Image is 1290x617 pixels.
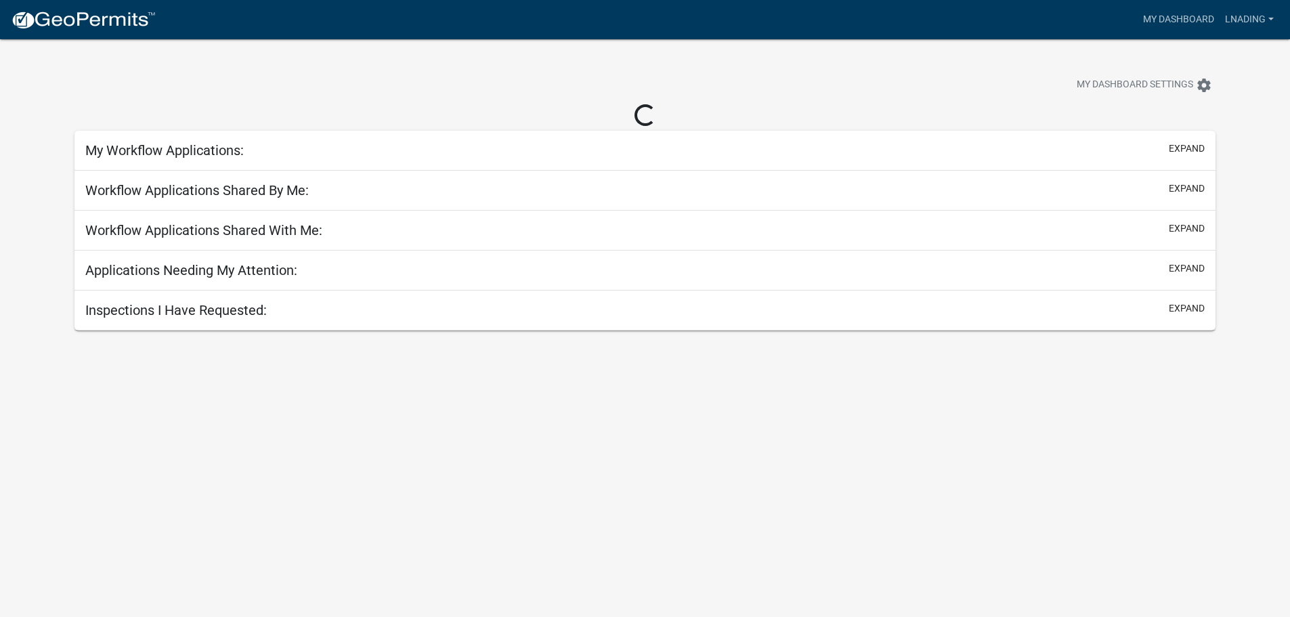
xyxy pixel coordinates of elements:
[1138,7,1220,33] a: My Dashboard
[1066,72,1223,98] button: My Dashboard Settingssettings
[85,222,322,238] h5: Workflow Applications Shared With Me:
[85,182,309,198] h5: Workflow Applications Shared By Me:
[1169,301,1205,316] button: expand
[1220,7,1279,33] a: lnading
[1077,77,1193,93] span: My Dashboard Settings
[1196,77,1212,93] i: settings
[1169,142,1205,156] button: expand
[1169,221,1205,236] button: expand
[1169,182,1205,196] button: expand
[85,142,244,158] h5: My Workflow Applications:
[85,262,297,278] h5: Applications Needing My Attention:
[85,302,267,318] h5: Inspections I Have Requested:
[1169,261,1205,276] button: expand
